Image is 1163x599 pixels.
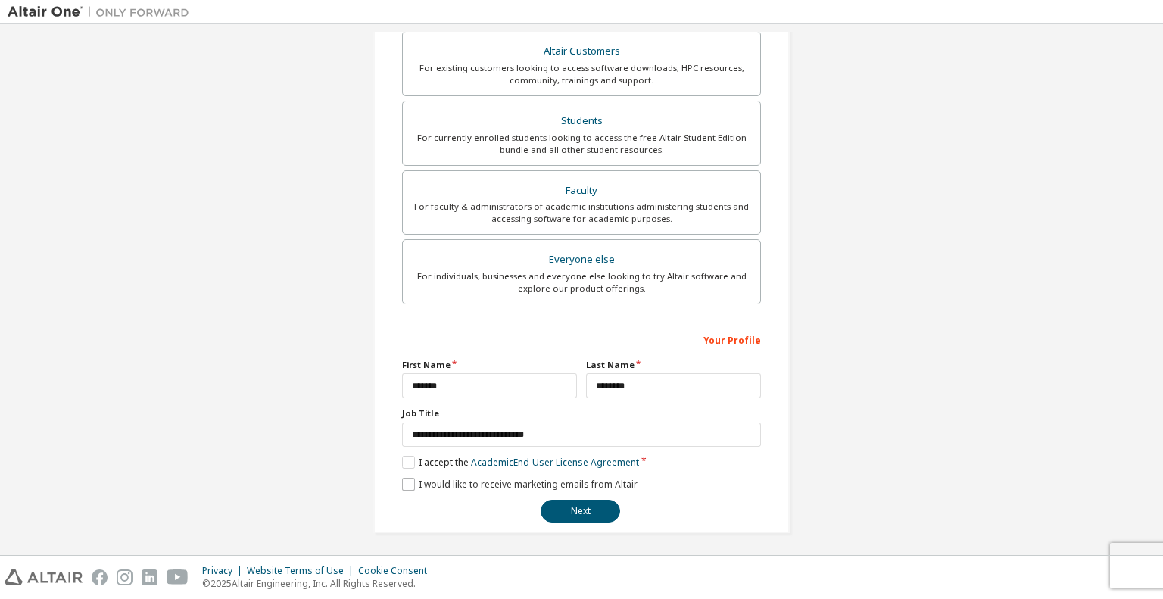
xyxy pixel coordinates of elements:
div: Faculty [412,180,751,201]
img: youtube.svg [167,569,189,585]
div: Altair Customers [412,41,751,62]
label: First Name [402,359,577,371]
img: instagram.svg [117,569,133,585]
img: facebook.svg [92,569,108,585]
button: Next [541,500,620,523]
img: linkedin.svg [142,569,157,585]
div: Website Terms of Use [247,565,358,577]
label: Last Name [586,359,761,371]
img: altair_logo.svg [5,569,83,585]
label: I would like to receive marketing emails from Altair [402,478,638,491]
label: Job Title [402,407,761,420]
div: For existing customers looking to access software downloads, HPC resources, community, trainings ... [412,62,751,86]
div: Students [412,111,751,132]
a: Academic End-User License Agreement [471,456,639,469]
p: © 2025 Altair Engineering, Inc. All Rights Reserved. [202,577,436,590]
div: Your Profile [402,327,761,351]
div: Privacy [202,565,247,577]
div: For individuals, businesses and everyone else looking to try Altair software and explore our prod... [412,270,751,295]
label: I accept the [402,456,639,469]
div: For currently enrolled students looking to access the free Altair Student Edition bundle and all ... [412,132,751,156]
div: Cookie Consent [358,565,436,577]
div: Everyone else [412,249,751,270]
img: Altair One [8,5,197,20]
div: For faculty & administrators of academic institutions administering students and accessing softwa... [412,201,751,225]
